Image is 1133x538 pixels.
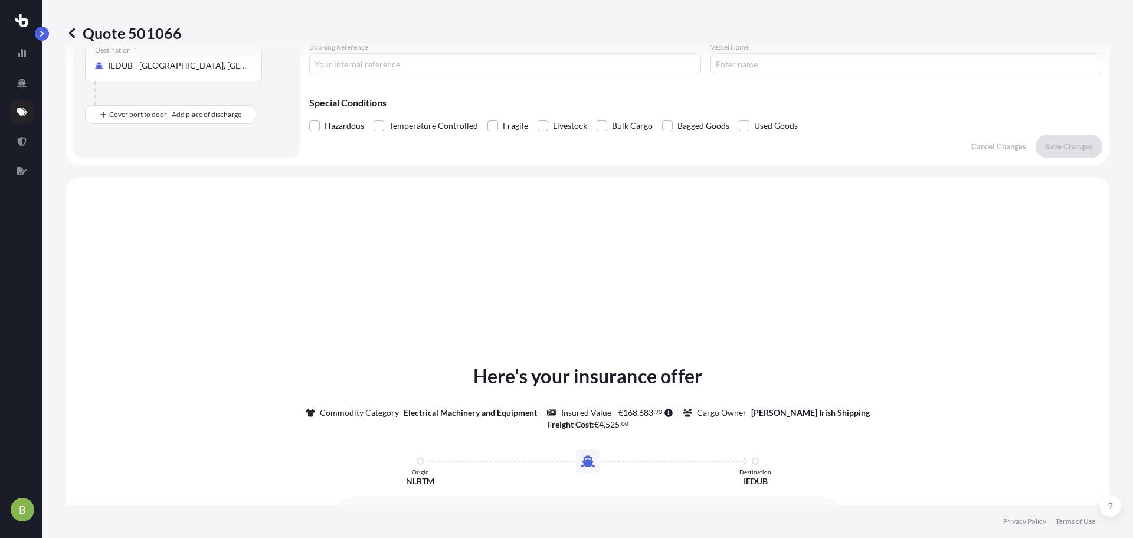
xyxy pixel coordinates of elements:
[406,475,434,487] p: NLRTM
[473,362,702,390] p: Here's your insurance offer
[605,420,620,429] span: 525
[751,407,870,419] p: [PERSON_NAME] Irish Shipping
[404,407,537,419] p: Electrical Machinery and Equipment
[599,420,604,429] span: 4
[1056,517,1095,526] a: Terms of Use
[412,468,429,475] p: Origin
[547,419,629,431] p: :
[739,468,771,475] p: Destination
[66,24,182,43] p: Quote 501066
[655,410,662,414] span: 90
[623,409,637,417] span: 168
[971,141,1026,152] p: Cancel Changes
[389,117,478,135] span: Temperature Controlled
[553,117,587,135] span: Livestock
[19,504,26,516] span: B
[320,407,399,419] p: Commodity Category
[561,407,611,419] p: Insured Value
[677,117,729,135] span: Bagged Goods
[621,422,628,426] span: 00
[594,420,599,429] span: €
[1045,141,1093,152] p: Save Changes
[309,98,1102,107] p: Special Conditions
[109,109,241,120] span: Cover port to door - Add place of discharge
[618,409,623,417] span: €
[85,105,256,124] button: Cover port to door - Add place of discharge
[325,117,364,135] span: Hazardous
[962,135,1036,158] button: Cancel Changes
[754,117,798,135] span: Used Goods
[547,419,592,429] b: Freight Cost
[604,420,605,429] span: ,
[654,410,655,414] span: .
[639,409,653,417] span: 683
[620,422,621,426] span: .
[697,407,746,419] p: Cargo Owner
[1036,135,1102,158] button: Save Changes
[612,117,653,135] span: Bulk Cargo
[637,409,639,417] span: ,
[503,117,528,135] span: Fragile
[744,475,768,487] p: IEDUB
[1003,517,1046,526] a: Privacy Policy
